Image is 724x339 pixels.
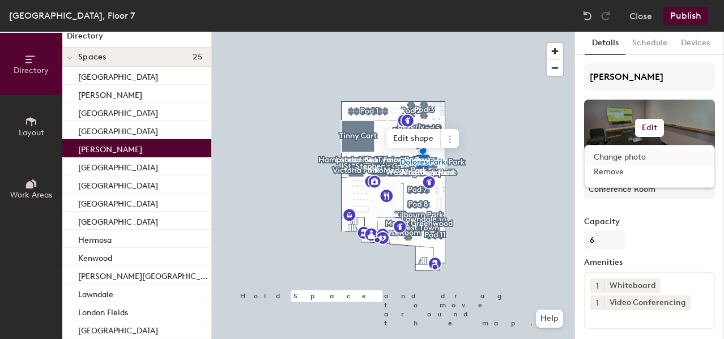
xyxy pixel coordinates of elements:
span: Layout [19,128,44,138]
span: Edit shape [386,129,441,148]
h6: Edit [642,123,658,132]
button: Schedule [625,32,674,55]
button: Edit [635,119,665,137]
p: [PERSON_NAME] [78,141,142,155]
p: [GEOGRAPHIC_DATA] [78,69,158,82]
span: Directory [14,66,49,75]
p: [GEOGRAPHIC_DATA] [78,323,158,336]
p: [GEOGRAPHIC_DATA] [78,196,158,209]
div: Whiteboard [604,278,661,293]
span: 1 [596,280,599,292]
p: [GEOGRAPHIC_DATA] [78,178,158,191]
p: London Fields [78,304,128,317]
label: Capacity [584,217,715,226]
p: Lawndale [78,286,113,299]
button: Close [629,7,652,25]
p: [PERSON_NAME][GEOGRAPHIC_DATA] [78,268,209,281]
p: Hermosa [78,232,112,245]
button: 1 [590,278,604,293]
button: Help [536,310,563,328]
p: [GEOGRAPHIC_DATA] [78,160,158,173]
span: Work Areas [10,190,52,200]
p: [GEOGRAPHIC_DATA] [78,105,158,118]
h1: Directory [62,30,211,48]
button: Publish [663,7,708,25]
span: Remove [594,167,705,177]
p: [GEOGRAPHIC_DATA] [78,214,158,227]
span: 1 [596,297,599,309]
img: Undo [582,10,593,22]
p: Kenwood [78,250,112,263]
span: Spaces [78,53,107,62]
div: [GEOGRAPHIC_DATA], Floor 7 [9,8,135,23]
p: [GEOGRAPHIC_DATA] [78,123,158,136]
button: Details [585,32,625,55]
p: [PERSON_NAME] [78,87,142,100]
button: 1 [590,295,604,310]
span: 25 [193,53,202,62]
button: Devices [674,32,717,55]
div: Video Conferencing [604,295,691,310]
img: Redo [600,10,611,22]
button: Conference Room [584,179,715,199]
label: Amenities [584,258,715,267]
